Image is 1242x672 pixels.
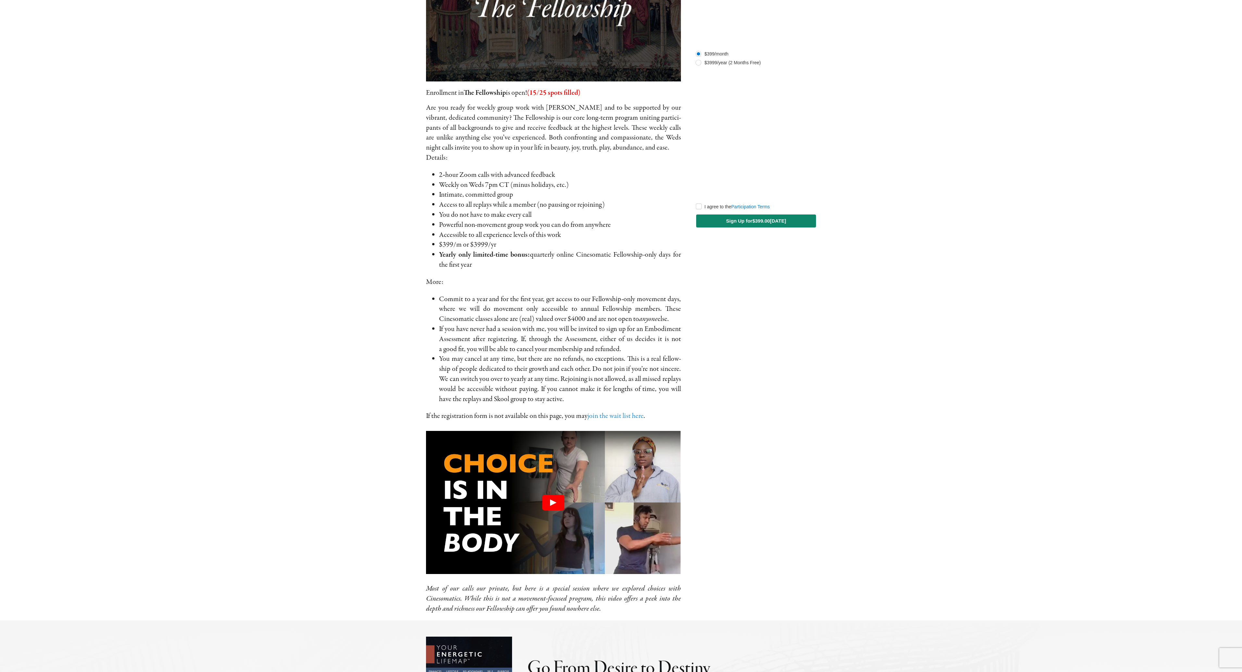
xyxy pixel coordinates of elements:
[439,180,681,190] li: Weekly on Weds 7pm CT (minus hol­i­days, etc.)
[527,88,580,98] strong: (15/25 spots filled)
[426,153,681,163] div: Details:
[439,294,681,324] li: Commit to a year and for the first year, get access to our Fellowship-only move­ment days, where ...
[439,210,681,220] li: You do not have to make every call
[726,218,786,224] span: Sign Up for [DATE]
[439,250,681,270] li: quar­ter­ly online Cinesomatic Fellowship-only days for the first year
[587,411,644,421] a: join the wait list here
[696,51,816,57] label: $399/month
[426,411,681,421] p: If the reg­is­tra­tion form is not avail­able on this page, you may .
[426,277,681,287] div: More:
[439,324,681,354] li: If you have nev­er had a ses­sion with me, you will be invit­ed to sign up for an Embodiment Asse...
[464,88,506,98] strong: The Fellowship
[696,60,816,66] label: $3999/year (2 Months Free)
[439,190,681,200] li: Intimate, com­mit­ted group
[639,314,658,324] em: any­one
[426,103,681,153] p: Are you ready for week­ly group work with [PERSON_NAME] and to be sup­port­ed by our vibrant, ded...
[752,218,770,224] em: $399.00
[426,88,681,98] p: Enrollment in is open!
[439,250,530,260] b: Yearly only lim­it­ed-time bonus:
[439,354,681,404] li: You may can­cel at any time, but there are no refunds, no excep­tions. This is a real fel­low­shi...
[696,51,701,56] input: $399/month
[439,230,681,240] li: Accessible to all expe­ri­ence lev­els of this work
[696,214,816,227] button: Sign Up for$399.00[DATE]
[704,204,770,209] label: I agree to the
[696,60,701,65] input: $3999/year (2 Months Free)
[439,240,681,250] li: $399/m or $3999/yr
[426,431,681,574] lite-youtube: YouTube video player 1
[695,69,817,201] iframe: Secure payment input frame
[439,170,681,180] li: 2‑hour Zoom calls with advanced feedback
[439,220,681,230] li: Powerful non-move­ment group work you can do from anywhere
[439,200,681,210] li: Access to all replays while a mem­ber (no paus­ing or rejoining)
[426,584,681,614] em: Most of our calls our pri­vate, but here is a spe­cial ses­sion where we explored choic­es with C...
[731,204,770,209] a: Participation Terms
